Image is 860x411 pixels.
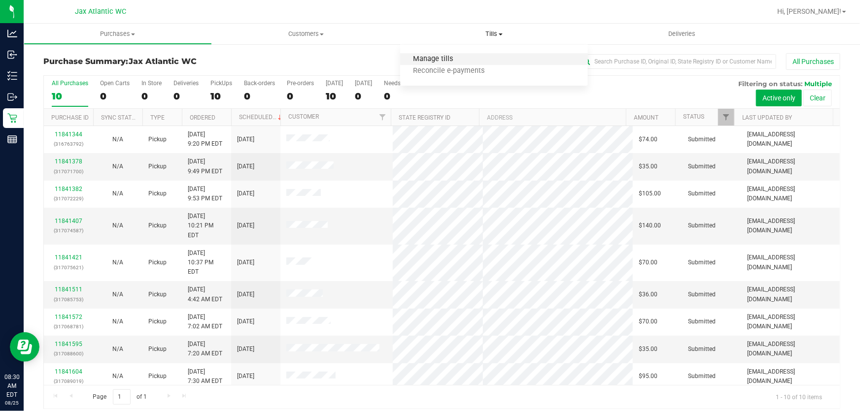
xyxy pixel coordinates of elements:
[55,186,82,192] a: 11841382
[688,345,716,354] span: Submitted
[188,185,222,203] span: [DATE] 9:53 PM EDT
[768,389,830,404] span: 1 - 10 of 10 items
[777,7,841,15] span: Hi, [PERSON_NAME]!
[634,114,658,121] a: Amount
[210,80,232,87] div: PickUps
[756,90,802,106] button: Active only
[112,222,123,229] span: Not Applicable
[400,67,498,75] span: Reconcile e-payments
[237,189,254,198] span: [DATE]
[683,113,704,120] a: Status
[7,113,17,123] inline-svg: Retail
[50,377,87,386] p: (317089019)
[52,91,88,102] div: 10
[188,249,225,277] span: [DATE] 10:37 PM EDT
[188,313,222,331] span: [DATE] 7:02 AM EDT
[112,373,123,379] span: Not Applicable
[400,55,467,63] span: Manage tills
[237,162,254,171] span: [DATE]
[112,189,123,198] button: N/A
[639,135,657,144] span: $74.00
[688,135,716,144] span: Submitted
[112,290,123,299] button: N/A
[112,162,123,171] button: N/A
[747,130,834,149] span: [EMAIL_ADDRESS][DOMAIN_NAME]
[786,53,840,70] button: All Purchases
[639,162,657,171] span: $35.00
[100,80,130,87] div: Open Carts
[55,131,82,138] a: 11841344
[237,290,254,299] span: [DATE]
[688,189,716,198] span: Submitted
[244,80,275,87] div: Back-orders
[24,30,211,38] span: Purchases
[10,332,39,362] iframe: Resource center
[742,114,792,121] a: Last Updated By
[50,167,87,176] p: (317071700)
[287,80,314,87] div: Pre-orders
[688,258,716,267] span: Submitted
[212,24,400,44] a: Customers
[747,313,834,331] span: [EMAIL_ADDRESS][DOMAIN_NAME]
[237,317,254,326] span: [DATE]
[7,50,17,60] inline-svg: Inbound
[718,109,734,126] a: Filter
[237,221,254,230] span: [DATE]
[112,135,123,144] button: N/A
[52,80,88,87] div: All Purchases
[50,226,87,235] p: (317074587)
[212,30,400,38] span: Customers
[50,295,87,304] p: (317085753)
[43,57,309,66] h3: Purchase Summary:
[747,157,834,176] span: [EMAIL_ADDRESS][DOMAIN_NAME]
[355,80,372,87] div: [DATE]
[75,7,126,16] span: Jax Atlantic WC
[112,372,123,381] button: N/A
[244,91,275,102] div: 0
[639,290,657,299] span: $36.00
[639,258,657,267] span: $70.00
[747,185,834,203] span: [EMAIL_ADDRESS][DOMAIN_NAME]
[173,80,199,87] div: Deliveries
[112,258,123,267] button: N/A
[188,212,225,240] span: [DATE] 10:21 PM EDT
[112,346,123,352] span: Not Applicable
[400,30,588,38] span: Tills
[804,80,832,88] span: Multiple
[7,92,17,102] inline-svg: Outbound
[188,285,222,304] span: [DATE] 4:42 AM EDT
[688,372,716,381] span: Submitted
[639,372,657,381] span: $95.00
[747,253,834,272] span: [EMAIL_ADDRESS][DOMAIN_NAME]
[112,345,123,354] button: N/A
[239,114,284,121] a: Scheduled
[7,71,17,81] inline-svg: Inventory
[148,221,167,230] span: Pickup
[588,24,776,44] a: Deliveries
[112,136,123,143] span: Not Applicable
[148,290,167,299] span: Pickup
[7,29,17,38] inline-svg: Analytics
[188,157,222,176] span: [DATE] 9:49 PM EDT
[101,114,139,121] a: Sync Status
[50,349,87,358] p: (317088600)
[55,286,82,293] a: 11841511
[326,80,343,87] div: [DATE]
[738,80,802,88] span: Filtering on status:
[639,189,661,198] span: $105.00
[112,163,123,170] span: Not Applicable
[4,399,19,407] p: 08/25
[50,139,87,149] p: (316763792)
[55,254,82,261] a: 11841421
[50,194,87,203] p: (317072229)
[655,30,709,38] span: Deliveries
[747,217,834,235] span: [EMAIL_ADDRESS][DOMAIN_NAME]
[112,291,123,298] span: Not Applicable
[148,258,167,267] span: Pickup
[400,24,588,44] a: Tills Manage tills Reconcile e-payments
[326,91,343,102] div: 10
[55,341,82,348] a: 11841595
[688,221,716,230] span: Submitted
[148,372,167,381] span: Pickup
[188,340,222,358] span: [DATE] 7:20 AM EDT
